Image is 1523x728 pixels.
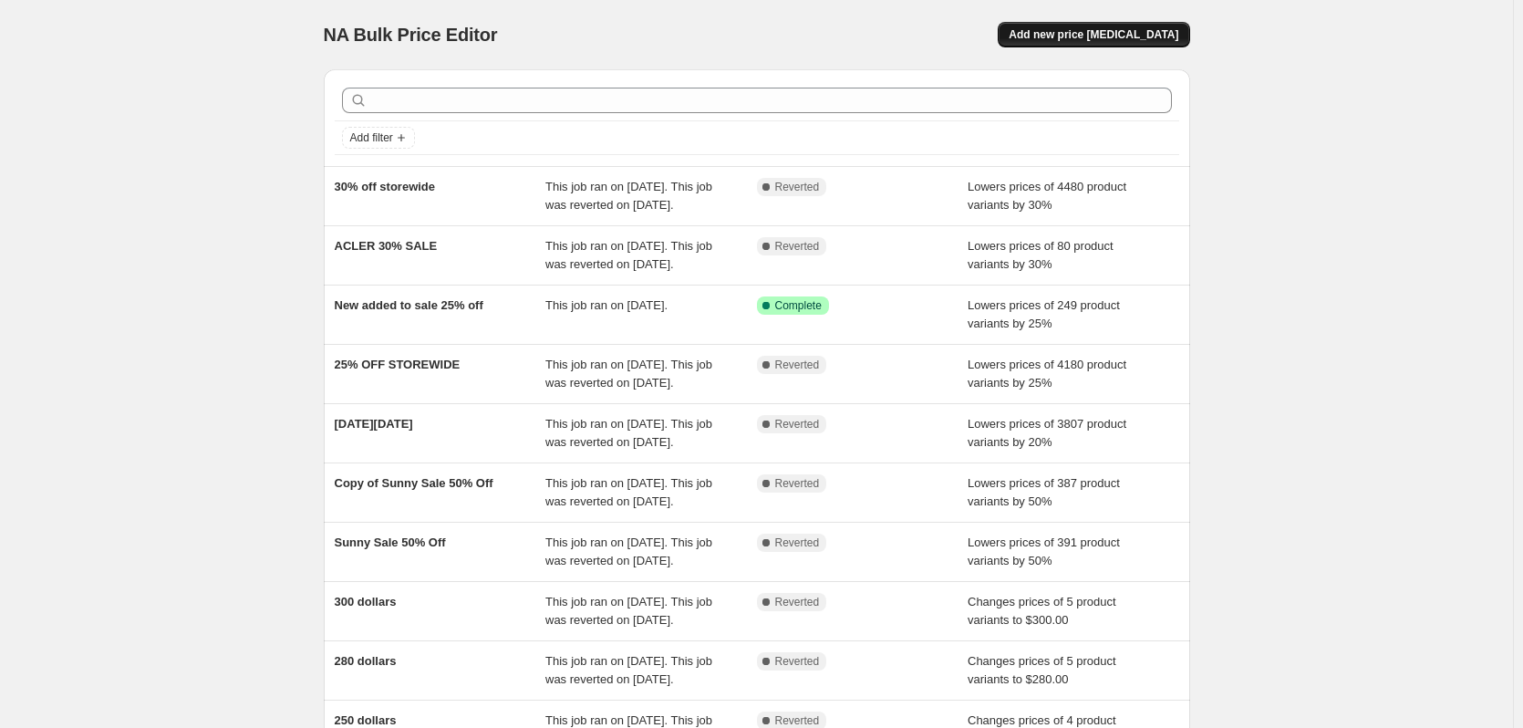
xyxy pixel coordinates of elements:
[545,358,712,390] span: This job ran on [DATE]. This job was reverted on [DATE].
[968,536,1120,567] span: Lowers prices of 391 product variants by 50%
[1009,27,1178,42] span: Add new price [MEDICAL_DATA]
[968,417,1126,449] span: Lowers prices of 3807 product variants by 20%
[775,239,820,254] span: Reverted
[775,654,820,669] span: Reverted
[968,476,1120,508] span: Lowers prices of 387 product variants by 50%
[335,180,436,193] span: 30% off storewide
[968,180,1126,212] span: Lowers prices of 4480 product variants by 30%
[968,239,1114,271] span: Lowers prices of 80 product variants by 30%
[335,239,438,253] span: ACLER 30% SALE
[775,298,822,313] span: Complete
[775,536,820,550] span: Reverted
[342,127,415,149] button: Add filter
[968,298,1120,330] span: Lowers prices of 249 product variants by 25%
[775,180,820,194] span: Reverted
[335,595,397,608] span: 300 dollars
[998,22,1189,47] button: Add new price [MEDICAL_DATA]
[775,595,820,609] span: Reverted
[775,713,820,728] span: Reverted
[545,298,668,312] span: This job ran on [DATE].
[335,417,413,431] span: [DATE][DATE]
[775,476,820,491] span: Reverted
[335,654,397,668] span: 280 dollars
[545,595,712,627] span: This job ran on [DATE]. This job was reverted on [DATE].
[324,25,498,45] span: NA Bulk Price Editor
[335,713,397,727] span: 250 dollars
[335,536,446,549] span: Sunny Sale 50% Off
[545,180,712,212] span: This job ran on [DATE]. This job was reverted on [DATE].
[968,595,1116,627] span: Changes prices of 5 product variants to $300.00
[545,239,712,271] span: This job ran on [DATE]. This job was reverted on [DATE].
[350,130,393,145] span: Add filter
[335,476,493,490] span: Copy of Sunny Sale 50% Off
[775,417,820,432] span: Reverted
[775,358,820,372] span: Reverted
[545,536,712,567] span: This job ran on [DATE]. This job was reverted on [DATE].
[545,654,712,686] span: This job ran on [DATE]. This job was reverted on [DATE].
[545,417,712,449] span: This job ran on [DATE]. This job was reverted on [DATE].
[335,298,483,312] span: New added to sale 25% off
[335,358,461,371] span: 25% OFF STOREWIDE
[968,654,1116,686] span: Changes prices of 5 product variants to $280.00
[968,358,1126,390] span: Lowers prices of 4180 product variants by 25%
[545,476,712,508] span: This job ran on [DATE]. This job was reverted on [DATE].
